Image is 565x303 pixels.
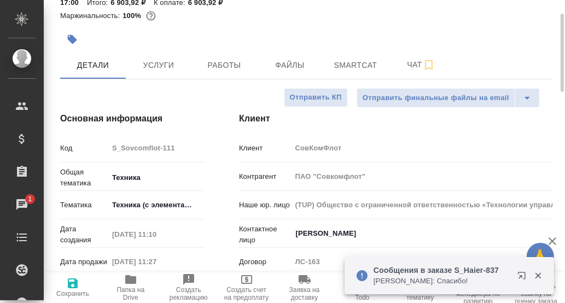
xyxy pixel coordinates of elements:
[527,243,554,270] button: 🙏
[292,168,553,184] input: Пустое поле
[132,59,185,72] span: Услуги
[60,167,108,189] p: Общая тематика
[374,276,510,287] p: [PERSON_NAME]: Спасибо!
[282,286,327,301] span: Заявка на доставку
[166,286,211,301] span: Создать рекламацию
[292,197,553,213] input: Пустое поле
[357,88,515,108] button: Отправить финальные файлы на email
[224,286,269,301] span: Создать счет на предоплату
[527,271,549,281] button: Закрыть
[239,112,553,125] h4: Клиент
[284,88,348,107] button: Отправить КП
[60,112,195,125] h4: Основная информация
[60,11,123,20] p: Маржинальность:
[239,224,292,246] p: Контактное лицо
[56,290,89,298] span: Сохранить
[160,272,218,303] button: Создать рекламацию
[123,11,144,20] p: 100%
[329,59,382,72] span: Smartcat
[108,286,153,301] span: Папка на Drive
[395,58,447,72] span: Чат
[60,200,108,211] p: Тематика
[60,27,84,51] button: Добавить тэг
[292,254,553,270] input: Пустое поле
[108,226,204,242] input: Пустое поле
[333,272,391,303] button: Добавить Todo
[60,143,108,154] p: Код
[239,257,292,267] p: Договор
[363,92,509,104] span: Отправить финальные файлы на email
[239,143,292,154] p: Клиент
[198,59,251,72] span: Работы
[67,59,119,72] span: Детали
[292,140,553,156] input: Пустое поле
[108,140,205,156] input: Пустое поле
[511,265,537,291] button: Открыть в новой вкладке
[340,286,385,301] span: Добавить Todo
[3,191,41,218] a: 1
[108,254,204,270] input: Пустое поле
[108,196,207,214] div: Техника (с элементами маркетинга)
[21,194,38,205] span: 1
[264,59,316,72] span: Файлы
[531,245,550,268] span: 🙏
[102,272,160,303] button: Папка на Drive
[276,272,334,303] button: Заявка на доставку
[290,91,342,104] span: Отправить КП
[60,224,108,246] p: Дата создания
[547,232,549,235] button: Open
[374,265,510,276] p: Сообщения в заказе S_Haier-837
[108,168,207,187] div: Техника
[357,88,540,108] div: split button
[239,171,292,182] p: Контрагент
[44,272,102,303] button: Сохранить
[144,9,158,23] button: 0.00 RUB;
[422,59,435,72] svg: Подписаться
[60,257,108,267] p: Дата продажи
[218,272,276,303] button: Создать счет на предоплату
[239,200,292,211] p: Наше юр. лицо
